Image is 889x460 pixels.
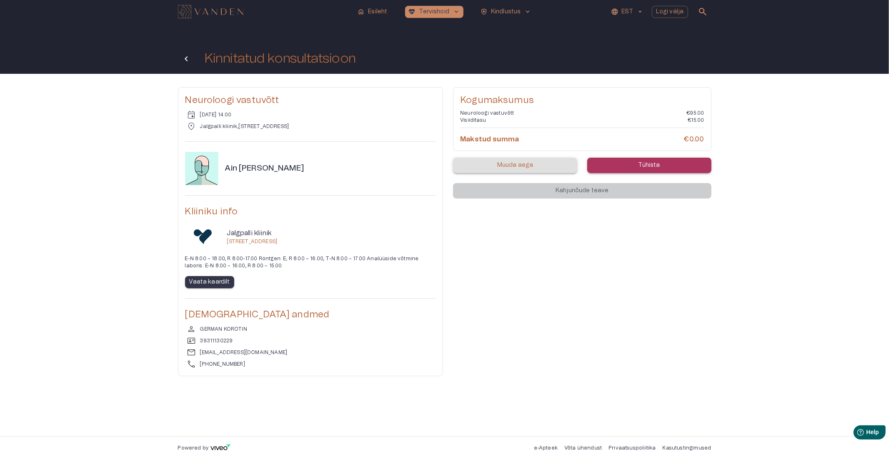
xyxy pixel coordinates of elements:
p: Jalgpalli kliinik [227,228,278,238]
span: event [187,110,197,120]
span: search [698,7,708,17]
h5: [DEMOGRAPHIC_DATA] andmed [185,309,436,321]
p: EST [622,8,633,16]
p: [PHONE_NUMBER] [200,361,245,368]
span: health_and_safety [480,8,488,15]
button: homeEsileht [354,6,391,18]
p: Tervishoid [419,8,450,16]
span: location_on [187,121,197,131]
h6: Ain [PERSON_NAME] [225,163,304,174]
iframe: Help widget launcher [824,422,889,445]
p: Jalgpalli kliinik , [STREET_ADDRESS] [200,123,289,130]
span: mail [187,347,197,357]
p: Tühista [639,161,660,170]
p: [DATE] 14:00 [200,111,232,118]
h6: Makstud summa [460,135,519,144]
h5: Kogumaksumus [460,94,704,106]
h5: Neuroloogi vastuvõtt [185,94,436,106]
span: call [187,359,197,369]
button: Vaata kaardilt [185,276,234,288]
a: e-Apteek [534,445,558,450]
button: EST [610,6,645,18]
p: Kindlustus [491,8,521,16]
h1: Kinnitatud konsultatsioon [205,51,356,66]
button: Logi välja [652,6,688,18]
a: Navigate to homepage [178,6,351,18]
h6: €0.00 [684,135,704,144]
p: Neuroloogi vastuvõtt [460,110,514,117]
span: id_card [187,336,197,346]
p: Esileht [368,8,387,16]
p: GERMAN KOROTIN [200,326,247,333]
button: Muuda aega [453,158,577,173]
p: €95.00 [686,110,704,117]
img: Jalgpalli kliinik logo [194,228,212,245]
h5: Kliiniku info [185,206,436,218]
span: keyboard_arrow_down [524,8,532,15]
p: Visiiditasu [460,117,486,124]
p: Powered by [178,445,209,452]
button: open search modal [695,3,711,20]
p: Võta ühendust [564,445,602,452]
p: Vaata kaardilt [189,278,230,287]
span: E-N 8.00 – 18.00, R 8.00-17.00 Röntgen: E, R 8.00 – 16.00, T-N 8.00 – 17.00 Analüüside võtmine la... [185,256,419,268]
span: keyboard_arrow_down [453,8,460,15]
a: Kasutustingimused [663,445,711,450]
div: Kahjunõude teave on saadaval pärast teie kohtumist. [453,183,711,199]
button: ecg_heartTervishoidkeyboard_arrow_down [405,6,464,18]
span: person [187,324,197,334]
button: Tühista [587,158,711,173]
img: Vanden logo [178,5,243,18]
img: doctor [185,152,218,185]
p: Logi välja [656,8,684,16]
p: 39311130229 [200,337,233,344]
p: [STREET_ADDRESS] [227,238,278,245]
p: €15.00 [688,117,704,124]
span: ecg_heart [408,8,416,15]
a: Privaatsuspoliitika [609,445,656,450]
button: Tagasi [178,50,195,67]
button: health_and_safetyKindlustuskeyboard_arrow_down [477,6,535,18]
p: Muuda aega [497,161,533,170]
p: [EMAIL_ADDRESS][DOMAIN_NAME] [200,349,288,356]
span: home [357,8,365,15]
